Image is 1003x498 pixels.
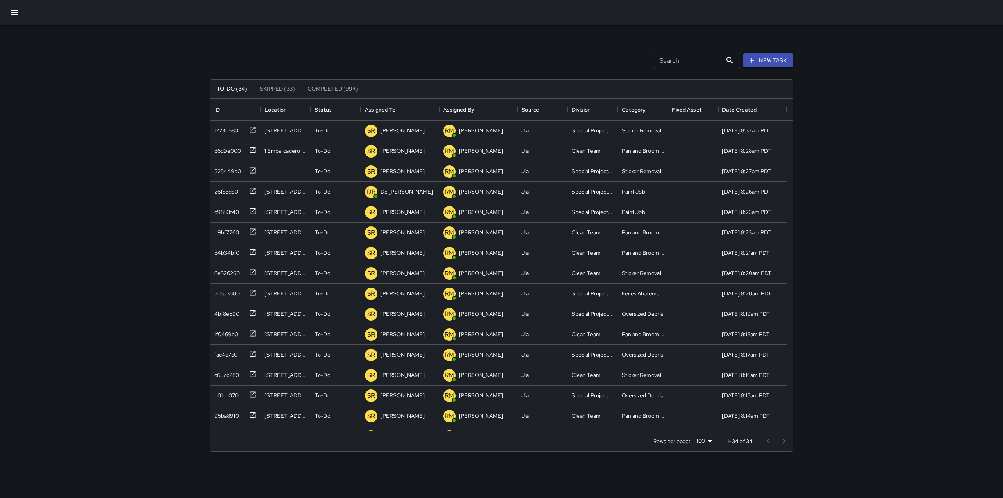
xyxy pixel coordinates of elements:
[572,269,601,277] div: Clean Team
[572,99,591,121] div: Division
[264,228,307,236] div: 301 Sacramento Street
[521,290,529,297] div: Jia
[521,228,529,236] div: Jia
[315,99,332,121] div: Status
[264,249,307,257] div: 401 Washington Street
[521,167,529,175] div: Jia
[459,269,503,277] p: [PERSON_NAME]
[572,290,614,297] div: Special Projects Team
[722,99,757,121] div: Date Created
[572,412,601,420] div: Clean Team
[521,188,529,196] div: Jia
[367,411,375,421] p: SR
[445,269,454,278] p: RM
[521,249,529,257] div: Jia
[445,187,454,197] p: RM
[521,269,529,277] div: Jia
[572,371,601,379] div: Clean Team
[653,437,690,445] p: Rows per page:
[315,269,330,277] p: To-Do
[315,290,330,297] p: To-Do
[380,371,425,379] p: [PERSON_NAME]
[622,249,664,257] div: Pan and Broom Block Faces
[722,351,769,359] div: 8/21/2025, 8:17am PDT
[572,310,614,318] div: Special Projects Team
[211,388,239,399] div: b01cb070
[380,412,425,420] p: [PERSON_NAME]
[445,289,454,299] p: RM
[380,351,425,359] p: [PERSON_NAME]
[380,167,425,175] p: [PERSON_NAME]
[315,330,330,338] p: To-Do
[568,99,618,121] div: Division
[380,330,425,338] p: [PERSON_NAME]
[722,167,771,175] div: 8/21/2025, 8:27am PDT
[668,99,718,121] div: Fixed Asset
[445,411,454,421] p: RM
[211,348,237,359] div: fac4c7c0
[572,249,601,257] div: Clean Team
[315,391,330,399] p: To-Do
[211,409,239,420] div: 95ba89f0
[367,147,375,156] p: SR
[367,310,375,319] p: SR
[380,147,425,155] p: [PERSON_NAME]
[572,228,601,236] div: Clean Team
[459,371,503,379] p: [PERSON_NAME]
[622,208,645,216] div: Paint Job
[367,167,375,176] p: SR
[722,188,771,196] div: 8/21/2025, 8:26am PDT
[445,208,454,217] p: RM
[211,205,239,216] div: c9853f40
[315,147,330,155] p: To-Do
[261,99,311,121] div: Location
[315,228,330,236] p: To-Do
[459,290,503,297] p: [PERSON_NAME]
[264,371,307,379] div: 472 Jackson Street
[521,330,529,338] div: Jia
[445,310,454,319] p: RM
[722,391,769,399] div: 8/21/2025, 8:15am PDT
[572,351,614,359] div: Special Projects Team
[315,371,330,379] p: To-Do
[211,286,240,297] div: 5d5a3500
[264,412,307,420] div: 425 Jackson Street
[380,269,425,277] p: [PERSON_NAME]
[521,412,529,420] div: Jia
[622,290,664,297] div: Feces Abatement
[459,167,503,175] p: [PERSON_NAME]
[521,99,539,121] div: Source
[264,290,307,297] div: 401 Washington Street
[622,310,663,318] div: Oversized Debris
[367,289,375,299] p: SR
[211,225,239,236] div: b9bf7760
[301,80,364,98] button: Completed (99+)
[264,99,287,121] div: Location
[445,330,454,339] p: RM
[459,127,503,134] p: [PERSON_NAME]
[622,330,664,338] div: Pan and Broom Block Faces
[459,208,503,216] p: [PERSON_NAME]
[722,127,771,134] div: 8/21/2025, 8:32am PDT
[367,248,375,258] p: SR
[367,228,375,237] p: SR
[367,208,375,217] p: SR
[365,99,395,121] div: Assigned To
[521,208,529,216] div: Jia
[367,371,375,380] p: SR
[380,249,425,257] p: [PERSON_NAME]
[367,350,375,360] p: SR
[622,147,664,155] div: Pan and Broom Block Faces
[439,99,518,121] div: Assigned By
[361,99,439,121] div: Assigned To
[211,164,241,175] div: 525449b0
[521,391,529,399] div: Jia
[367,269,375,278] p: SR
[722,310,770,318] div: 8/21/2025, 8:19am PDT
[572,391,614,399] div: Special Projects Team
[253,80,301,98] button: Skipped (33)
[572,208,614,216] div: Special Projects Team
[211,246,239,257] div: 84b34bf0
[380,208,425,216] p: [PERSON_NAME]
[211,429,238,440] div: 7a9317a0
